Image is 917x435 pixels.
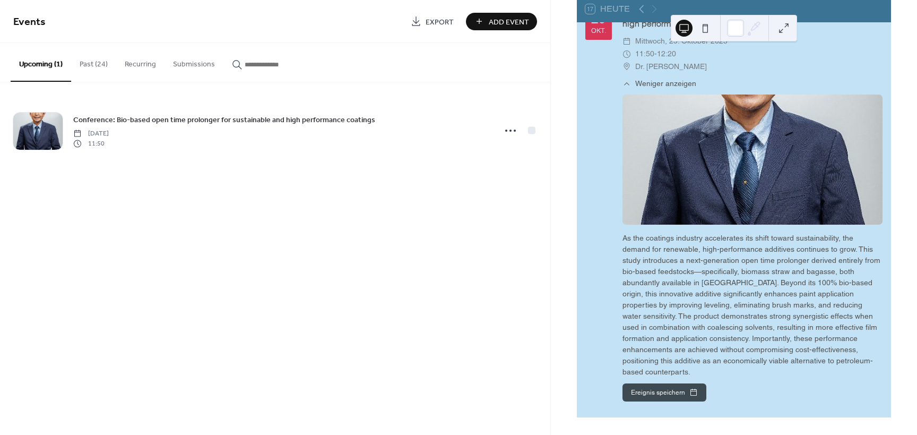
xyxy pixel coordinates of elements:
[635,35,728,48] span: Mittwoch, 29. Oktober 2025
[403,13,462,30] a: Export
[466,13,537,30] button: Add Event
[654,48,657,61] span: -
[635,48,654,61] span: 11:50
[622,35,631,48] div: ​
[165,43,223,81] button: Submissions
[73,139,109,148] span: 11:50
[73,129,109,139] span: [DATE]
[11,43,71,82] button: Upcoming (1)
[622,61,631,73] div: ​
[622,233,883,378] div: As the coatings industry accelerates its shift toward sustainability, the demand for renewable, h...
[116,43,165,81] button: Recurring
[635,78,696,89] span: Weniger anzeigen
[591,12,606,25] div: 29
[71,43,116,81] button: Past (24)
[426,16,454,28] span: Export
[13,12,46,32] span: Events
[591,28,606,35] div: Okt.
[622,78,696,89] button: ​Weniger anzeigen
[73,114,375,126] a: Conference: Bio-based open time prolonger for sustainable and high performance coatings
[622,48,631,61] div: ​
[657,48,676,61] span: 12:20
[489,16,529,28] span: Add Event
[73,115,375,126] span: Conference: Bio-based open time prolonger for sustainable and high performance coatings
[622,78,631,89] div: ​
[635,61,707,73] span: Dr. [PERSON_NAME]
[622,383,706,402] button: Ereignis speichern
